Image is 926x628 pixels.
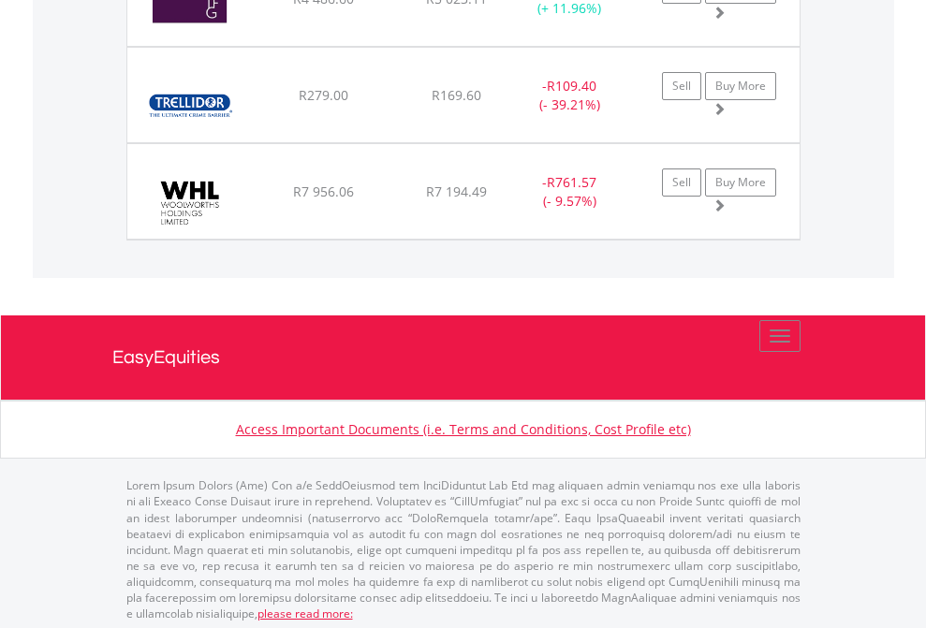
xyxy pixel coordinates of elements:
[705,168,776,197] a: Buy More
[662,72,701,100] a: Sell
[236,420,691,438] a: Access Important Documents (i.e. Terms and Conditions, Cost Profile etc)
[293,183,354,200] span: R7 956.06
[662,168,701,197] a: Sell
[511,77,628,114] div: - (- 39.21%)
[257,606,353,621] a: please read more:
[432,86,481,104] span: R169.60
[547,173,596,191] span: R761.57
[112,315,815,400] a: EasyEquities
[126,477,801,621] p: Lorem Ipsum Dolors (Ame) Con a/e SeddOeiusmod tem InciDiduntut Lab Etd mag aliquaen admin veniamq...
[705,72,776,100] a: Buy More
[547,77,596,95] span: R109.40
[299,86,348,104] span: R279.00
[137,71,243,138] img: EQU.ZA.TRL.png
[426,183,487,200] span: R7 194.49
[511,173,628,211] div: - (- 9.57%)
[137,168,243,234] img: EQU.ZA.WHL.png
